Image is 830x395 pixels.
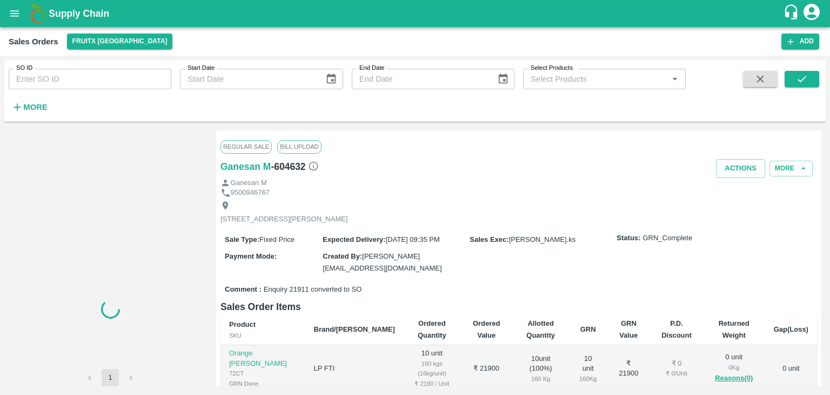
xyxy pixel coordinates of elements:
b: Supply Chain [49,8,109,19]
b: Allotted Quantity [526,319,555,339]
p: Ganesan M [231,178,267,188]
div: ₹ 0 / Unit [659,368,694,378]
p: 9500946767 [231,188,270,198]
button: Reasons(0) [712,372,757,385]
button: Open [668,72,682,86]
b: Ordered Value [473,319,500,339]
input: Start Date [180,69,317,89]
b: Gap(Loss) [774,325,808,333]
div: 10 unit ( 100 %) [521,354,560,384]
div: 160 kgs (16kg/unit) [412,359,452,379]
span: GRN_Complete [642,233,692,243]
strong: More [23,103,48,111]
b: Returned Weight [719,319,749,339]
h6: Sales Order Items [220,299,817,314]
label: Select Products [531,64,573,73]
span: [PERSON_NAME][EMAIL_ADDRESS][DOMAIN_NAME] [323,252,441,272]
div: 0 unit [712,352,757,385]
label: End Date [359,64,384,73]
label: Comment : [225,285,262,295]
button: Select DC [67,34,173,49]
span: [PERSON_NAME].ks [509,235,576,243]
a: Ganesan M [220,159,271,174]
label: Sale Type : [225,235,259,243]
div: ₹ 2190 / Unit [412,379,452,389]
input: End Date [352,69,488,89]
td: ₹ 21900 [460,345,513,392]
span: Fixed Price [259,235,294,243]
label: Payment Mode : [225,252,277,260]
b: Brand/[PERSON_NAME] [314,325,395,333]
label: Start Date [188,64,215,73]
div: SKU [229,331,297,340]
div: account of current user [802,2,821,25]
label: SO ID [16,64,32,73]
div: 72CT [229,368,297,378]
td: 10 unit [404,345,460,392]
button: More [9,98,50,116]
label: Created By : [323,252,362,260]
button: open drawer [2,1,27,26]
b: Ordered Quantity [418,319,446,339]
button: More [769,161,813,176]
div: Sales Orders [9,35,58,49]
p: Orange [PERSON_NAME] [229,348,297,368]
span: Enquiry 21911 converted to SO [264,285,362,295]
nav: pagination navigation [79,369,141,386]
div: 0 Kg [712,363,757,372]
div: ₹ 0 [659,359,694,369]
input: Enter SO ID [9,69,171,89]
span: Regular Sale [220,140,272,153]
button: page 1 [102,369,119,386]
td: LP FTI [305,345,404,392]
div: 10 unit [578,354,599,384]
h6: - 604632 [271,159,318,174]
td: 0 unit [765,345,817,392]
button: Choose date [321,69,342,89]
span: Bill Upload [277,140,321,153]
img: logo [27,3,49,24]
div: GRN Done [229,379,297,389]
td: ₹ 21900 [607,345,651,392]
b: Product [229,320,256,328]
button: Choose date [493,69,513,89]
button: Add [781,34,819,49]
button: Actions [716,159,765,178]
div: 160 Kg [578,374,599,384]
label: Sales Exec : [470,235,508,243]
span: [DATE] 09:35 PM [386,235,440,243]
b: P.D. Discount [661,319,692,339]
label: Status: [617,233,640,243]
label: Expected Delivery : [323,235,385,243]
b: GRN [580,325,596,333]
b: GRN Value [619,319,638,339]
div: 160 Kg [521,374,560,384]
input: Select Products [526,72,665,86]
p: [STREET_ADDRESS][PERSON_NAME] [220,214,348,225]
a: Supply Chain [49,6,783,21]
div: customer-support [783,4,802,23]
